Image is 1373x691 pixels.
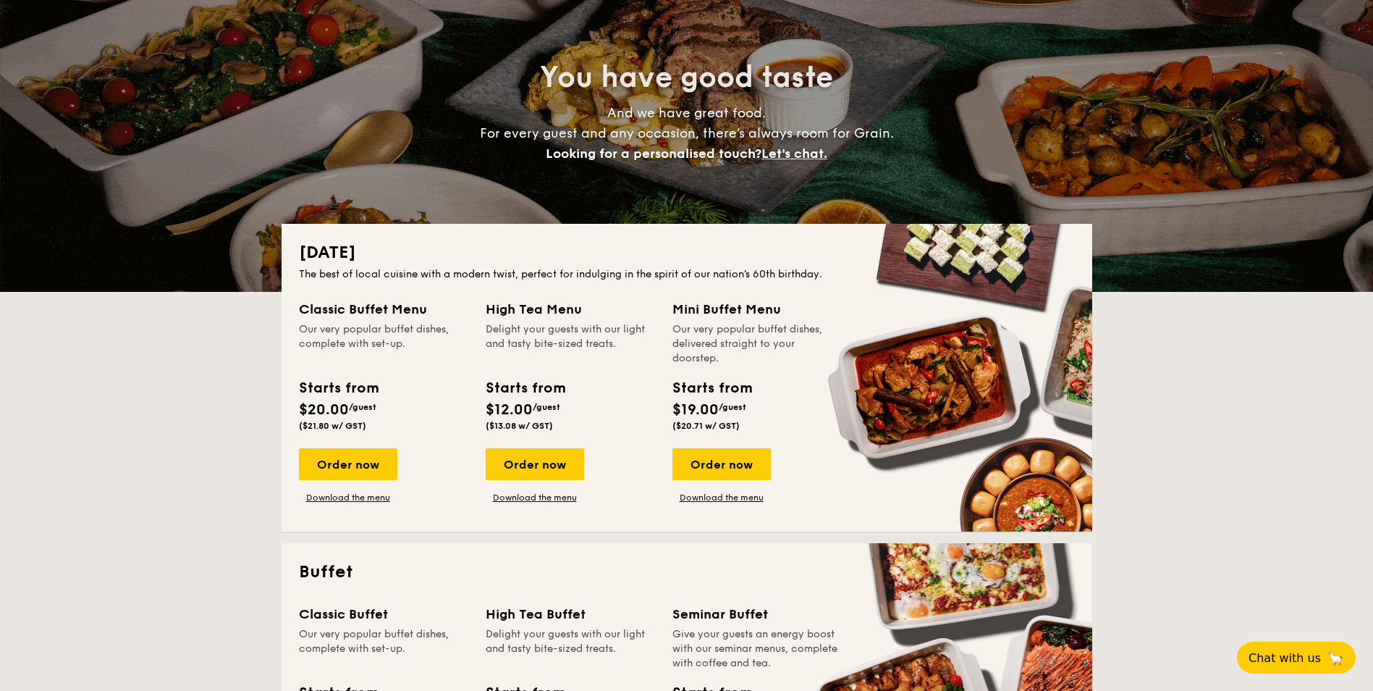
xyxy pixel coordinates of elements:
span: /guest [533,402,560,412]
div: Classic Buffet Menu [299,299,468,319]
div: High Tea Buffet [486,604,655,624]
div: Our very popular buffet dishes, complete with set-up. [299,322,468,366]
div: Give your guests an energy boost with our seminar menus, complete with coffee and tea. [672,627,842,671]
h2: Buffet [299,561,1075,584]
span: You have good taste [540,60,833,95]
h2: [DATE] [299,241,1075,264]
div: Starts from [672,377,751,399]
div: The best of local cuisine with a modern twist, perfect for indulging in the spirit of our nation’... [299,267,1075,282]
span: Chat with us [1249,651,1321,665]
div: Delight your guests with our light and tasty bite-sized treats. [486,322,655,366]
span: $20.00 [299,401,349,419]
div: Delight your guests with our light and tasty bite-sized treats. [486,627,655,671]
span: /guest [719,402,746,412]
div: Our very popular buffet dishes, delivered straight to your doorstep. [672,322,842,366]
span: Let's chat. [761,146,827,162]
span: ($20.71 w/ GST) [672,421,740,431]
a: Download the menu [299,492,397,503]
span: ($13.08 w/ GST) [486,421,553,431]
span: 🦙 [1327,650,1344,666]
span: And we have great food. For every guest and any occasion, there’s always room for Grain. [480,105,894,162]
span: $12.00 [486,401,533,419]
div: Classic Buffet [299,604,468,624]
a: Download the menu [672,492,771,503]
div: Order now [299,448,397,480]
div: Mini Buffet Menu [672,299,842,319]
div: Order now [486,448,584,480]
span: ($21.80 w/ GST) [299,421,366,431]
div: Seminar Buffet [672,604,842,624]
div: Order now [672,448,771,480]
a: Download the menu [486,492,584,503]
span: /guest [349,402,376,412]
span: $19.00 [672,401,719,419]
div: High Tea Menu [486,299,655,319]
div: Our very popular buffet dishes, complete with set-up. [299,627,468,671]
div: Starts from [486,377,565,399]
div: Starts from [299,377,378,399]
button: Chat with us🦙 [1237,642,1356,674]
span: Looking for a personalised touch? [546,146,761,162]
